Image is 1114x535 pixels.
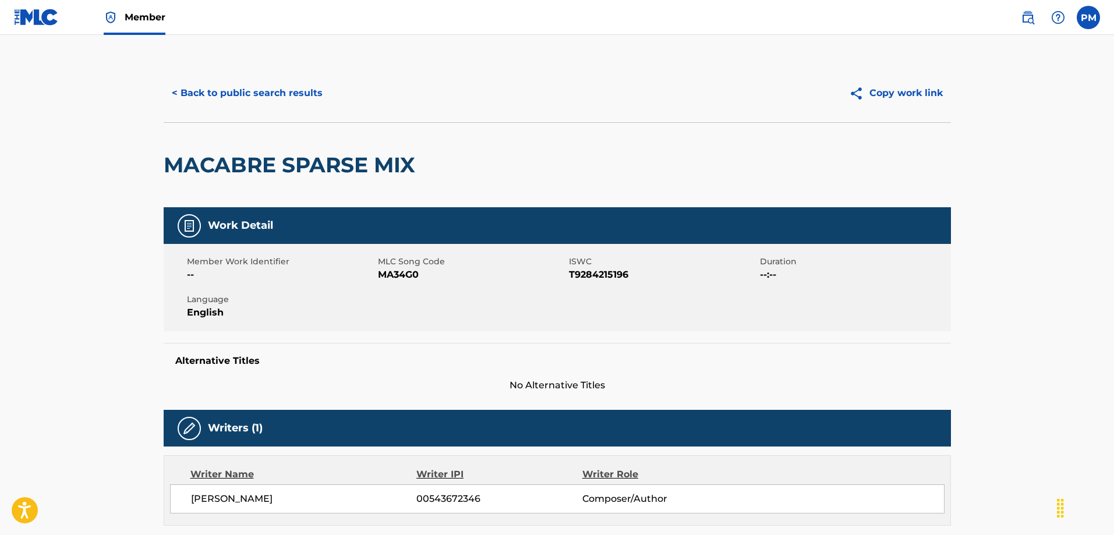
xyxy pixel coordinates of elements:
[582,467,733,481] div: Writer Role
[164,152,421,178] h2: MACABRE SPARSE MIX
[1021,10,1035,24] img: search
[125,10,165,24] span: Member
[1056,479,1114,535] iframe: Chat Widget
[187,268,375,282] span: --
[582,492,733,506] span: Composer/Author
[1046,6,1070,29] div: Help
[190,467,417,481] div: Writer Name
[175,355,939,367] h5: Alternative Titles
[187,256,375,268] span: Member Work Identifier
[760,268,948,282] span: --:--
[569,268,757,282] span: T9284215196
[849,86,869,101] img: Copy work link
[182,421,196,435] img: Writers
[208,421,263,435] h5: Writers (1)
[1081,353,1114,447] iframe: Resource Center
[104,10,118,24] img: Top Rightsholder
[378,268,566,282] span: MA34G0
[378,256,566,268] span: MLC Song Code
[14,9,59,26] img: MLC Logo
[187,306,375,320] span: English
[760,256,948,268] span: Duration
[1051,491,1070,526] div: Ziehen
[569,256,757,268] span: ISWC
[182,219,196,233] img: Work Detail
[841,79,951,108] button: Copy work link
[1016,6,1039,29] a: Public Search
[208,219,273,232] h5: Work Detail
[1077,6,1100,29] div: User Menu
[416,492,582,506] span: 00543672346
[1056,479,1114,535] div: Chat-Widget
[164,378,951,392] span: No Alternative Titles
[164,79,331,108] button: < Back to public search results
[416,467,582,481] div: Writer IPI
[187,293,375,306] span: Language
[1051,10,1065,24] img: help
[191,492,417,506] span: [PERSON_NAME]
